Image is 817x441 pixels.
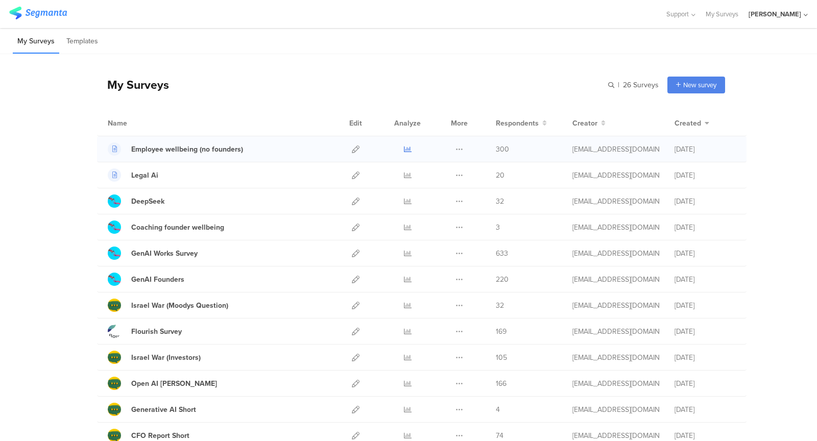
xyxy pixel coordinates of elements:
div: Employee wellbeing (no founders) [131,144,243,155]
span: 74 [496,430,503,441]
div: yael@ybenjamin.com [572,196,659,207]
a: GenAI Founders [108,273,184,286]
span: Creator [572,118,597,129]
div: [DATE] [675,352,736,363]
div: [DATE] [675,196,736,207]
div: [DATE] [675,144,736,155]
div: yael@ybenjamin.com [572,430,659,441]
button: Respondents [496,118,547,129]
div: yael@ybenjamin.com [572,378,659,389]
div: yael@ybenjamin.com [572,274,659,285]
span: 32 [496,300,504,311]
span: 26 Surveys [623,80,659,90]
div: Israel War (Moodys Question) [131,300,228,311]
span: 169 [496,326,507,337]
div: [PERSON_NAME] [749,9,801,19]
span: 20 [496,170,504,181]
div: [DATE] [675,170,736,181]
div: [DATE] [675,430,736,441]
span: 32 [496,196,504,207]
div: Legal Ai [131,170,158,181]
div: Analyze [392,110,423,136]
button: Created [675,118,709,129]
span: | [616,80,621,90]
div: DeepSeek [131,196,164,207]
div: yael@ybenjamin.com [572,222,659,233]
div: Flourish Survey [131,326,182,337]
div: yael@ybenjamin.com [572,326,659,337]
div: [DATE] [675,222,736,233]
div: yael@ybenjamin.com [572,404,659,415]
a: DeepSeek [108,194,164,208]
span: Respondents [496,118,539,129]
div: [DATE] [675,326,736,337]
span: 633 [496,248,508,259]
div: GenAI Works Survey [131,248,198,259]
button: Creator [572,118,606,129]
span: 105 [496,352,507,363]
span: New survey [683,80,716,90]
div: Open AI Sam Altman [131,378,217,389]
div: yael@ybenjamin.com [572,170,659,181]
div: [DATE] [675,378,736,389]
div: yael@ybenjamin.com [572,144,659,155]
div: [DATE] [675,300,736,311]
a: Coaching founder wellbeing [108,220,224,234]
span: 4 [496,404,500,415]
span: 220 [496,274,509,285]
span: 300 [496,144,509,155]
div: [DATE] [675,248,736,259]
div: yael@ybenjamin.com [572,248,659,259]
span: 3 [496,222,500,233]
a: Generative AI Short [108,403,196,416]
a: Open AI [PERSON_NAME] [108,377,217,390]
div: [DATE] [675,274,736,285]
div: yael@ybenjamin.com [572,300,659,311]
a: GenAI Works Survey [108,247,198,260]
li: Templates [62,30,103,54]
div: [DATE] [675,404,736,415]
a: Israel War (Investors) [108,351,201,364]
span: 166 [496,378,507,389]
img: segmanta logo [9,7,67,19]
div: CFO Report Short [131,430,189,441]
a: Flourish Survey [108,325,182,338]
div: Coaching founder wellbeing [131,222,224,233]
div: GenAI Founders [131,274,184,285]
div: Generative AI Short [131,404,196,415]
div: Israel War (Investors) [131,352,201,363]
div: Edit [345,110,367,136]
span: Created [675,118,701,129]
a: Employee wellbeing (no founders) [108,142,243,156]
div: yael@ybenjamin.com [572,352,659,363]
a: Legal Ai [108,168,158,182]
li: My Surveys [13,30,59,54]
div: More [448,110,470,136]
div: My Surveys [97,76,169,93]
a: Israel War (Moodys Question) [108,299,228,312]
div: Name [108,118,169,129]
span: Support [666,9,689,19]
